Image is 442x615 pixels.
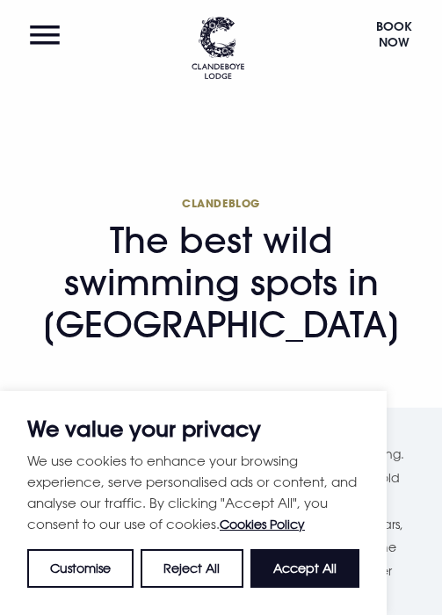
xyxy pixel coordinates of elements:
[141,549,243,588] button: Reject All
[27,418,359,439] p: We value your privacy
[220,517,305,532] a: Cookies Policy
[27,450,359,535] p: We use cookies to enhance your browsing experience, serve personalised ads or content, and analys...
[21,196,421,210] span: Clandeblog
[366,17,421,59] button: Book Now
[21,196,421,345] h1: The best wild swimming spots in [GEOGRAPHIC_DATA]
[250,549,359,588] button: Accept All
[192,17,244,79] img: Clandeboye Lodge
[27,549,134,588] button: Customise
